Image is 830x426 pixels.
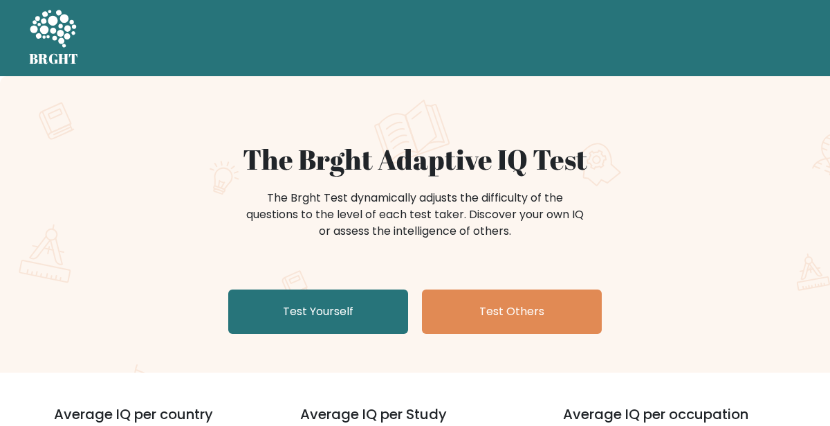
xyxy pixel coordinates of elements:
div: The Brght Test dynamically adjusts the difficulty of the questions to the level of each test take... [242,190,588,240]
a: Test Yourself [228,290,408,334]
h5: BRGHT [29,51,79,67]
h1: The Brght Adaptive IQ Test [77,143,753,176]
a: Test Others [422,290,602,334]
a: BRGHT [29,6,79,71]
